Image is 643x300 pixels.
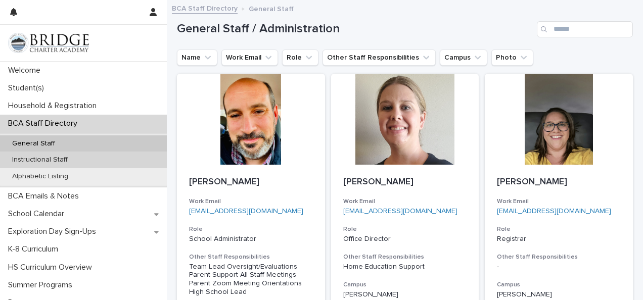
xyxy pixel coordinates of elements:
h3: Campus [497,281,621,289]
p: General Staff [4,139,63,148]
p: [PERSON_NAME] [343,290,467,299]
p: General Staff [249,3,294,14]
img: V1C1m3IdTEidaUdm9Hs0 [8,33,89,53]
p: K-8 Curriculum [4,244,66,254]
h3: Other Staff Responsibilities [343,253,467,261]
p: HS Curriculum Overview [4,263,100,272]
p: Instructional Staff [4,156,76,164]
button: Work Email [221,49,278,66]
p: Office Director [343,235,467,243]
h3: Work Email [343,197,467,206]
h1: General Staff / Administration [177,22,533,36]
input: Search [537,21,633,37]
p: BCA Staff Directory [4,119,85,128]
h3: Other Staff Responsibilities [189,253,313,261]
h3: Work Email [497,197,621,206]
p: School Administrator [189,235,313,243]
a: [EMAIL_ADDRESS][DOMAIN_NAME] [497,208,611,215]
h3: Role [343,225,467,233]
p: [PERSON_NAME] [189,177,313,188]
button: Name [177,49,217,66]
button: Role [282,49,318,66]
p: [PERSON_NAME] [343,177,467,188]
div: Home Education Support [343,263,467,271]
h3: Other Staff Responsibilities [497,253,621,261]
a: [EMAIL_ADDRESS][DOMAIN_NAME] [189,208,303,215]
p: Registrar [497,235,621,243]
h3: Role [497,225,621,233]
p: Alphabetic Listing [4,172,76,181]
a: [EMAIL_ADDRESS][DOMAIN_NAME] [343,208,457,215]
p: Student(s) [4,83,52,93]
h3: Campus [343,281,467,289]
h3: Role [189,225,313,233]
p: School Calendar [4,209,72,219]
p: [PERSON_NAME] [497,177,621,188]
p: Exploration Day Sign-Ups [4,227,104,236]
button: Photo [491,49,533,66]
p: [PERSON_NAME] [497,290,621,299]
button: Other Staff Responsibilities [323,49,436,66]
p: Summer Programs [4,280,80,290]
a: BCA Staff Directory [172,2,238,14]
p: BCA Emails & Notes [4,191,87,201]
p: Welcome [4,66,49,75]
div: Team Lead Oversight/Evaluations Parent Support All Staff Meetings Parent Zoom Meeting Orientation... [189,263,313,296]
button: Campus [440,49,487,66]
h3: Work Email [189,197,313,206]
p: Household & Registration [4,101,105,111]
div: - [497,263,621,271]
